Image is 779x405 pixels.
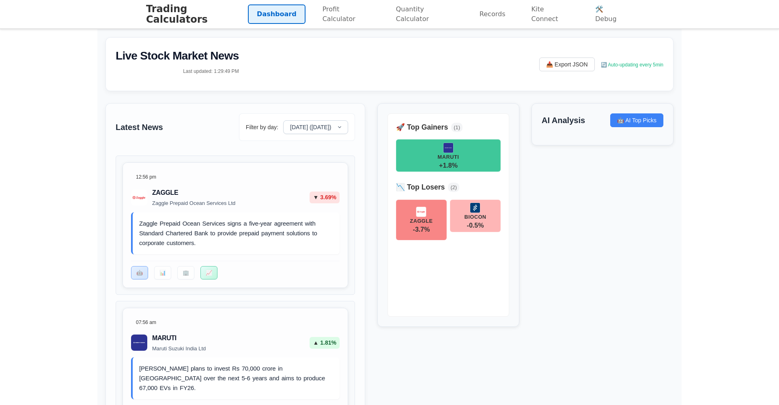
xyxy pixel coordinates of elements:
div: 1.81 % [310,337,340,349]
p: Maruti Suzuki India Ltd [152,345,206,353]
h3: Latest News [116,121,163,133]
div: BIOCON [464,215,486,220]
p: Zaggle Prepaid Ocean Services signs a five-year agreement with Standard Chartered Bank to provide... [139,219,333,248]
div: MARUTI [438,155,459,160]
h4: 📉 Top Losers [396,182,445,192]
span: -0.5 % [467,222,484,229]
span: 07:56 am [136,319,156,326]
div: 3.69 % [310,192,340,203]
button: 📥 Export JSON [539,58,595,71]
p: [PERSON_NAME] plans to invest Rs 70,000 crore in [GEOGRAPHIC_DATA] over the next 5-6 years and ai... [139,364,333,393]
h3: MARUTI [152,333,206,343]
button: 🤖 [131,266,148,279]
button: 📊 [154,266,171,279]
label: Filter by day: [246,123,278,132]
button: ZAGGLEZAGGLE-3.7% [396,200,447,240]
div: ZAGGLE [410,219,433,224]
img: Zaggle Prepaid Ocean Services Ltd [131,190,147,206]
span: 🔄 Auto-updating every 5min [601,62,663,68]
h1: Trading Calculators [146,4,248,25]
span: ( 2 ) [448,183,459,192]
span: ▲ [313,339,318,347]
img: Maruti Suzuki India Ltd [131,335,147,351]
h4: 🚀 Top Gainers [396,122,448,132]
p: Zaggle Prepaid Ocean Services Ltd [152,199,235,207]
a: Dashboard [248,4,306,24]
h3: ZAGGLE [152,188,235,198]
span: ▼ [313,193,318,202]
img: BIOCON [470,202,480,213]
button: 📈 [200,266,217,279]
span: -3.7 % [413,226,430,233]
h2: Live Stock Market News [116,47,239,64]
p: Last updated: 1:29:49 PM [116,68,239,75]
span: ( 1 ) [451,123,463,132]
h3: AI Analysis [542,114,585,126]
img: ZAGGLE [416,207,426,217]
button: 🏢 [177,266,194,279]
span: + 1.8 % [439,162,458,169]
a: Records [471,4,514,24]
button: MARUTIMARUTI+1.8% [396,139,501,172]
button: BIOCONBIOCON-0.5% [450,200,501,232]
button: 🤖 AI Top Picks [610,113,663,127]
span: 12:56 pm [136,173,156,181]
img: MARUTI [443,143,454,153]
